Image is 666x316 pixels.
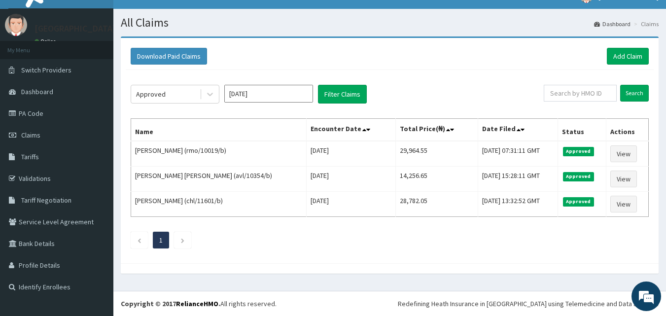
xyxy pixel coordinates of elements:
[131,48,207,65] button: Download Paid Claims
[620,85,649,102] input: Search
[610,145,637,162] a: View
[180,236,185,245] a: Next page
[35,24,116,33] p: [GEOGRAPHIC_DATA]
[398,299,659,309] div: Redefining Heath Insurance in [GEOGRAPHIC_DATA] using Telemedicine and Data Science!
[21,87,53,96] span: Dashboard
[306,167,395,192] td: [DATE]
[21,196,71,205] span: Tariff Negotiation
[21,152,39,161] span: Tariffs
[136,89,166,99] div: Approved
[306,192,395,217] td: [DATE]
[224,85,313,103] input: Select Month and Year
[395,119,478,141] th: Total Price(₦)
[395,141,478,167] td: 29,964.55
[606,119,649,141] th: Actions
[131,119,307,141] th: Name
[478,167,558,192] td: [DATE] 15:28:11 GMT
[176,299,218,308] a: RelianceHMO
[5,211,188,246] textarea: Type your message and hit 'Enter'
[478,141,558,167] td: [DATE] 07:31:11 GMT
[607,48,649,65] a: Add Claim
[306,119,395,141] th: Encounter Date
[594,20,631,28] a: Dashboard
[610,196,637,212] a: View
[18,49,40,74] img: d_794563401_company_1708531726252_794563401
[51,55,166,68] div: Chat with us now
[21,131,40,140] span: Claims
[121,299,220,308] strong: Copyright © 2017 .
[131,167,307,192] td: [PERSON_NAME] [PERSON_NAME] (avl/10354/b)
[395,167,478,192] td: 14,256.65
[35,38,58,45] a: Online
[5,14,27,36] img: User Image
[131,192,307,217] td: [PERSON_NAME] (chl/11601/b)
[563,172,594,181] span: Approved
[121,16,659,29] h1: All Claims
[631,20,659,28] li: Claims
[563,147,594,156] span: Approved
[318,85,367,104] button: Filter Claims
[610,171,637,187] a: View
[162,5,185,29] div: Minimize live chat window
[131,141,307,167] td: [PERSON_NAME] (rmo/10019/b)
[113,291,666,316] footer: All rights reserved.
[159,236,163,245] a: Page 1 is your current page
[306,141,395,167] td: [DATE]
[21,66,71,74] span: Switch Providers
[395,192,478,217] td: 28,782.05
[137,236,141,245] a: Previous page
[478,119,558,141] th: Date Filed
[57,95,136,195] span: We're online!
[478,192,558,217] td: [DATE] 13:32:52 GMT
[558,119,606,141] th: Status
[563,197,594,206] span: Approved
[544,85,617,102] input: Search by HMO ID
